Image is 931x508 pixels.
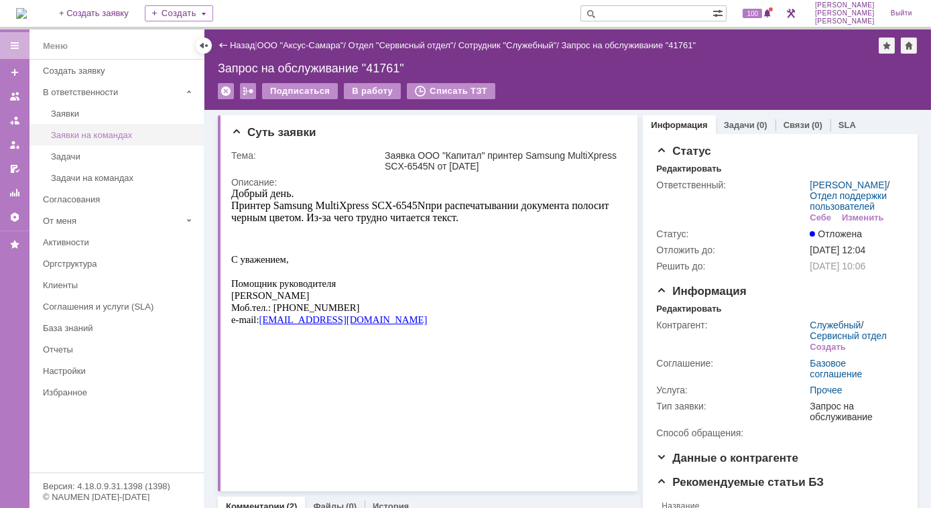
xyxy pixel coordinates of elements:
[656,401,807,411] div: Тип заявки:
[38,361,201,381] a: Настройки
[43,493,190,501] div: © NAUMEN [DATE]-[DATE]
[38,318,201,338] a: База знаний
[257,40,344,50] a: ООО "Аксус-Самара"
[810,320,899,341] div: /
[38,339,201,360] a: Отчеты
[4,86,25,107] a: Заявки на командах
[38,232,201,253] a: Активности
[43,366,196,376] div: Настройки
[656,261,807,271] div: Решить до:
[879,38,895,54] div: Добавить в избранное
[257,40,349,50] div: /
[4,110,25,131] a: Заявки в моей ответственности
[656,358,807,369] div: Соглашение:
[43,237,196,247] div: Активности
[43,216,181,226] div: От меня
[43,344,196,355] div: Отчеты
[783,5,799,21] a: Перейти в интерфейс администратора
[46,146,201,167] a: Задачи
[43,387,181,397] div: Избранное
[196,38,212,54] div: Скрыть меню
[656,245,807,255] div: Отложить до:
[38,296,201,317] a: Соглашения и услуги (SLA)
[810,320,861,330] a: Служебный
[810,261,865,271] span: [DATE] 10:06
[4,62,25,83] a: Создать заявку
[810,212,831,223] div: Себе
[656,385,807,395] div: Услуга:
[901,38,917,54] div: Сделать домашней страницей
[46,125,201,145] a: Заявки на командах
[218,83,234,99] div: Удалить
[810,342,845,353] div: Создать
[842,212,884,223] div: Изменить
[656,304,721,314] div: Редактировать
[22,94,130,105] span: 88005501517 (доб. 712)
[815,1,875,9] span: [PERSON_NAME]
[255,40,257,50] div: |
[38,189,201,210] a: Согласования
[810,358,862,379] a: Базовое соглашение
[42,12,194,23] span: Samsung MultiXpress SCX-6545N
[656,145,710,157] span: Статус
[810,401,899,422] div: Запрос на обслуживание
[5,127,8,137] span: -
[43,87,181,97] div: В ответственности
[22,106,130,117] span: 88005501517 (доб. 712)
[16,8,27,19] a: Перейти на домашнюю страницу
[230,40,255,50] a: Назад
[28,127,196,137] a: [EMAIL_ADDRESS][DOMAIN_NAME]
[815,17,875,25] span: [PERSON_NAME]
[651,120,707,130] a: Информация
[43,66,196,76] div: Создать заявку
[656,476,824,489] span: Рекомендуемые статьи БЗ
[240,83,256,99] div: Работа с массовостью
[810,180,887,190] a: [PERSON_NAME]
[218,62,918,75] div: Запрос на обслуживание "41761"
[712,6,726,19] span: Расширенный поиск
[810,330,887,341] a: Сервисный отдел
[43,323,196,333] div: База знаний
[349,40,454,50] a: Отдел "Сервисный отдел"
[812,120,822,130] div: (0)
[46,168,201,188] a: Задачи на командах
[810,385,842,395] a: Прочее
[458,40,562,50] div: /
[562,40,696,50] div: Запрос на обслуживание "41761"
[231,177,623,188] div: Описание:
[38,253,201,274] a: Оргструктура
[810,190,887,212] a: Отдел поддержки пользователей
[43,194,196,204] div: Согласования
[38,60,201,81] a: Создать заявку
[656,285,746,298] span: Информация
[51,151,196,162] div: Задачи
[349,40,458,50] div: /
[4,206,25,228] a: Настройки
[810,245,899,255] div: [DATE] 12:04
[458,40,557,50] a: Сотрудник "Служебный"
[656,164,721,174] div: Редактировать
[656,428,807,438] div: Способ обращения:
[656,180,807,190] div: Ответственный:
[4,182,25,204] a: Отчеты
[656,452,798,464] span: Данные о контрагенте
[51,130,196,140] div: Заявки на командах
[145,5,213,21] div: Создать
[385,150,620,172] div: Заявка ООО "Капитал" принтер Samsung MultiXpress SCX-6545N от [DATE]
[4,158,25,180] a: Мои согласования
[51,109,196,119] div: Заявки
[43,38,68,54] div: Меню
[743,9,762,18] span: 100
[784,120,810,130] a: Связи
[724,120,755,130] a: Задачи
[656,320,807,330] div: Контрагент:
[7,127,196,137] span: mail:
[43,302,196,312] div: Соглашения и услуги (SLA)
[656,229,807,239] div: Статус:
[757,120,767,130] div: (0)
[4,134,25,155] a: Мои заявки
[43,259,196,269] div: Оргструктура
[51,173,196,183] div: Задачи на командах
[231,126,316,139] span: Суть заявки
[815,9,875,17] span: [PERSON_NAME]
